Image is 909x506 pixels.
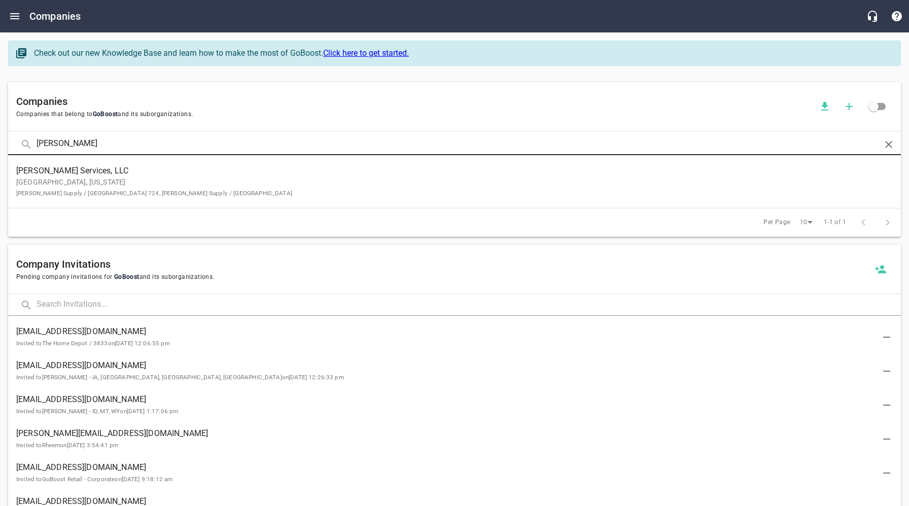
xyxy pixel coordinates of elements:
[763,218,792,228] span: Per Page:
[837,94,861,119] button: Add a new company
[16,374,344,381] small: Invited to [PERSON_NAME] - IA, [GEOGRAPHIC_DATA], [GEOGRAPHIC_DATA], [GEOGRAPHIC_DATA] on [DATE] ...
[875,393,899,417] button: Delete Invitation
[16,442,118,449] small: Invited to Rheem on [DATE] 3:54:41 pm
[16,110,813,120] span: Companies that belong to and its suborganizations.
[16,461,877,474] span: [EMAIL_ADDRESS][DOMAIN_NAME]
[868,257,893,281] button: Invite a new company
[860,4,885,28] button: Live Chat
[16,190,292,197] small: [PERSON_NAME] Supply / [GEOGRAPHIC_DATA] 724, [PERSON_NAME] Supply / [GEOGRAPHIC_DATA]
[16,165,877,177] span: [PERSON_NAME] Services, LLC
[37,294,901,316] input: Search Invitations...
[885,4,909,28] button: Support Portal
[796,215,816,229] div: 10
[16,427,877,440] span: [PERSON_NAME][EMAIL_ADDRESS][DOMAIN_NAME]
[29,8,81,24] h6: Companies
[112,273,139,280] span: GoBoost
[875,461,899,485] button: Delete Invitation
[34,47,890,59] div: Check out our new Knowledge Base and learn how to make the most of GoBoost.
[93,111,118,118] span: GoBoost
[16,476,172,483] small: Invited to GoBoost Retail - Corporate on [DATE] 9:18:12 am
[824,218,846,228] span: 1-1 of 1
[3,4,27,28] button: Open drawer
[875,427,899,451] button: Delete Invitation
[16,340,170,347] small: Invited to The Home Depot / 3833 on [DATE] 12:06:55 pm
[16,326,877,338] span: [EMAIL_ADDRESS][DOMAIN_NAME]
[16,393,877,406] span: [EMAIL_ADDRESS][DOMAIN_NAME]
[16,359,877,372] span: [EMAIL_ADDRESS][DOMAIN_NAME]
[16,256,868,272] h6: Company Invitations
[861,94,886,119] span: Click to view all companies
[875,325,899,349] button: Delete Invitation
[323,48,409,58] a: Click here to get started.
[16,177,877,198] p: [GEOGRAPHIC_DATA], [US_STATE]
[16,272,868,282] span: Pending company invitations for and its suborganizations.
[16,408,178,415] small: Invited to [PERSON_NAME] - ID, MT, WY on [DATE] 1:17:06 pm
[37,133,872,155] input: Search Companies...
[16,93,813,110] h6: Companies
[875,359,899,383] button: Delete Invitation
[813,94,837,119] button: Download companies
[8,159,901,204] a: [PERSON_NAME] Services, LLC[GEOGRAPHIC_DATA], [US_STATE][PERSON_NAME] Supply / [GEOGRAPHIC_DATA] ...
